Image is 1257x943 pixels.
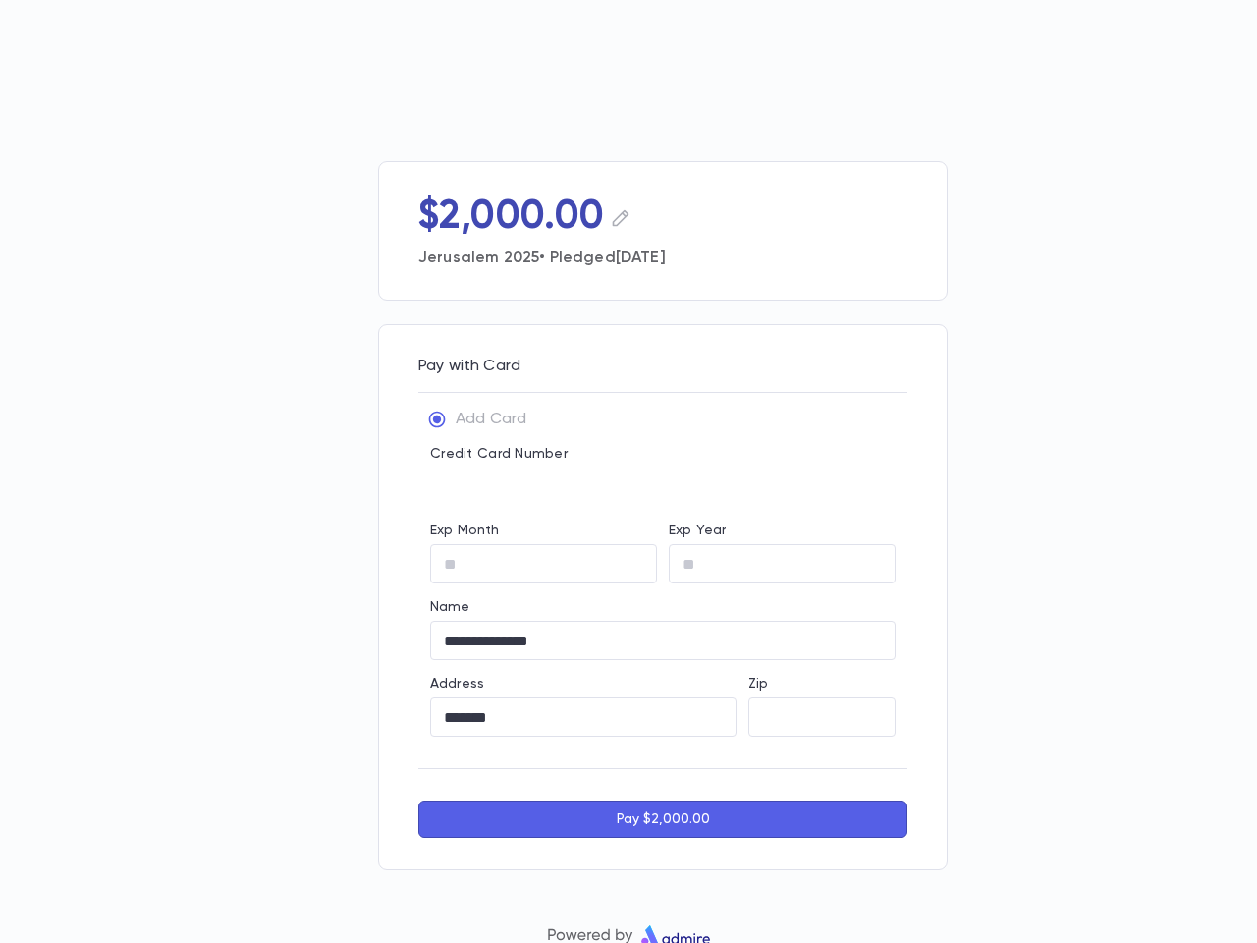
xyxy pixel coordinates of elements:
label: Exp Year [669,523,726,538]
p: Add Card [456,410,526,429]
p: Jerusalem 2025 • Pledged [DATE] [418,241,907,268]
button: Pay $2,000.00 [418,801,907,838]
p: Pay with Card [418,357,907,376]
label: Name [430,599,470,615]
label: Zip [748,676,768,692]
p: Credit Card Number [430,446,896,462]
label: Exp Month [430,523,499,538]
p: $2,000.00 [418,194,605,241]
label: Address [430,676,484,692]
iframe: card [430,468,896,507]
